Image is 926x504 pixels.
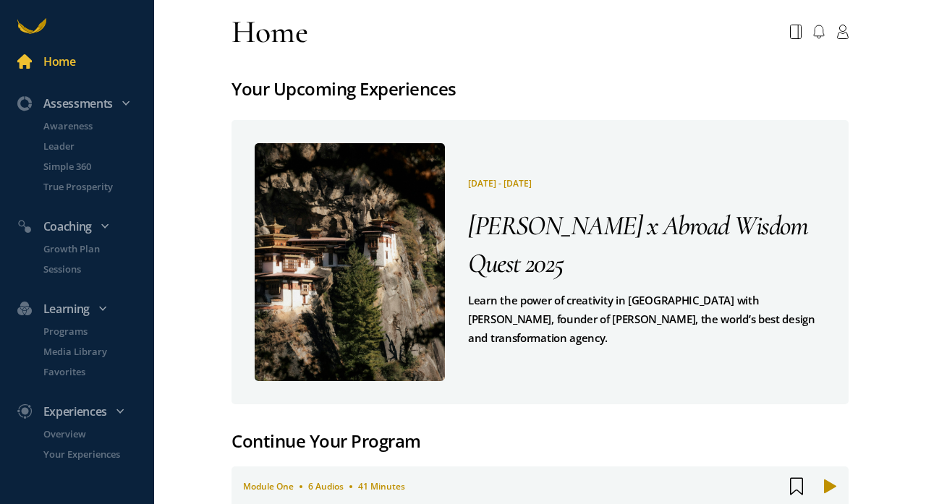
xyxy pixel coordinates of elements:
[9,94,160,113] div: Assessments
[26,324,154,338] a: Programs
[468,291,825,347] pre: Learn the power of creativity in [GEOGRAPHIC_DATA] with [PERSON_NAME], founder of [PERSON_NAME], ...
[43,139,151,153] p: Leader
[231,12,308,52] div: Home
[358,480,405,492] span: 41 Minutes
[43,179,151,194] p: True Prosperity
[9,402,160,421] div: Experiences
[26,262,154,276] a: Sessions
[26,427,154,441] a: Overview
[26,242,154,256] a: Growth Plan
[43,159,151,174] p: Simple 360
[26,364,154,379] a: Favorites
[43,324,151,338] p: Programs
[43,119,151,133] p: Awareness
[43,364,151,379] p: Favorites
[308,480,344,492] span: 6 Audios
[26,159,154,174] a: Simple 360
[43,262,151,276] p: Sessions
[468,177,532,189] span: [DATE] - [DATE]
[9,299,160,318] div: Learning
[26,447,154,461] a: Your Experiences
[26,139,154,153] a: Leader
[231,75,849,103] div: Your Upcoming Experiences
[243,480,294,492] span: module one
[26,179,154,194] a: True Prosperity
[231,427,849,455] div: Continue Your Program
[26,344,154,359] a: Media Library
[26,119,154,133] a: Awareness
[9,217,160,236] div: Coaching
[43,52,76,71] div: Home
[43,344,151,359] p: Media Library
[43,242,151,256] p: Growth Plan
[43,447,151,461] p: Your Experiences
[468,209,807,280] span: [PERSON_NAME] x Abroad Wisdom Quest 2025
[43,427,151,441] p: Overview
